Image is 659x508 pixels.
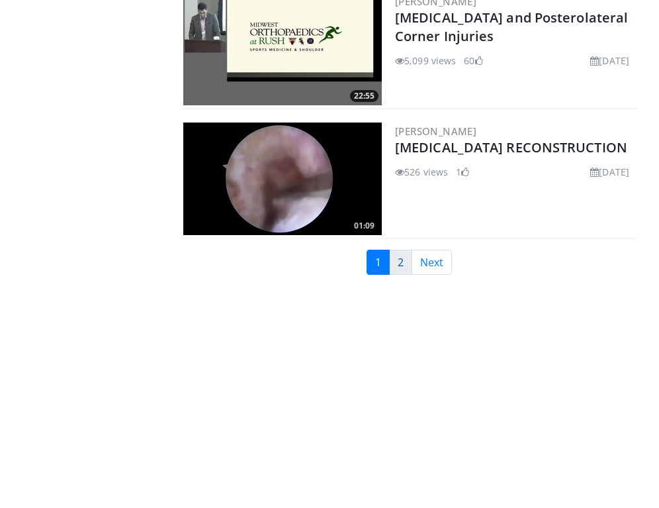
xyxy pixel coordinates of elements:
li: 60 [464,54,482,68]
a: 2 [389,250,412,275]
a: [PERSON_NAME] [395,125,476,138]
li: 1 [456,165,469,179]
li: [DATE] [590,165,629,179]
nav: Search results pages [181,250,637,275]
a: [MEDICAL_DATA] RECONSTRUCTION [395,138,627,156]
li: 526 views [395,165,448,179]
a: Next [412,250,452,275]
a: 01:09 [183,123,382,235]
span: 01:09 [350,220,378,232]
a: 1 [367,250,390,275]
a: [MEDICAL_DATA] and Posterolateral Corner Injuries [395,9,628,45]
img: a1b1d8b0-1f7f-496b-9f2f-b409e45bc07c.300x170_q85_crop-smart_upscale.jpg [183,123,382,235]
li: 5,099 views [395,54,456,68]
span: 22:55 [350,90,378,102]
li: [DATE] [590,54,629,68]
